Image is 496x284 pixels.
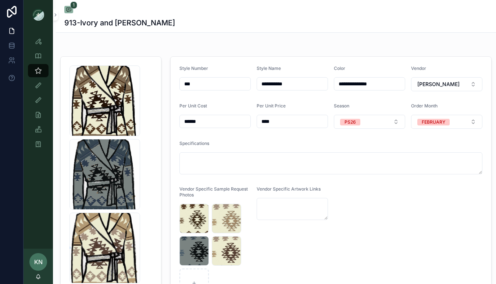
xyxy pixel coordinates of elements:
[417,81,460,88] span: [PERSON_NAME]
[345,119,356,125] div: PS26
[64,6,73,15] button: 1
[32,9,44,21] img: App logo
[334,103,349,109] span: Season
[411,103,438,109] span: Order Month
[422,119,445,125] div: FEBRUARY
[34,258,43,266] span: KN
[411,65,426,71] span: Vendor
[334,115,405,129] button: Select Button
[411,77,482,91] button: Select Button
[257,65,281,71] span: Style Name
[179,141,209,146] span: Specifications
[70,1,77,9] span: 1
[334,65,345,71] span: Color
[257,103,286,109] span: Per Unit Price
[179,186,248,198] span: Vendor Specific Sample Request Photos
[411,115,482,129] button: Select Button
[24,29,53,160] div: scrollable content
[64,18,175,28] h1: 913-Ivory and [PERSON_NAME]
[179,65,208,71] span: Style Number
[179,103,207,109] span: Per Unit Cost
[257,186,321,192] span: Vendor Specific Artwork Links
